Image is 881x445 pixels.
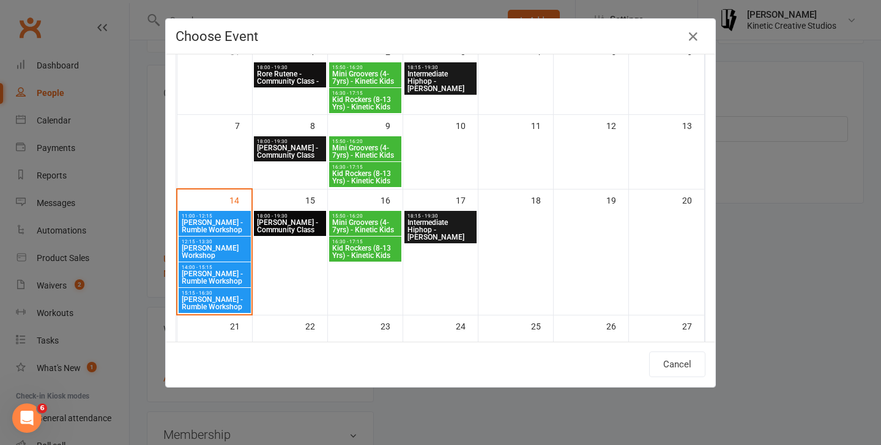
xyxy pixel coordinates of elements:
span: 14:00 - 15:15 [181,265,248,270]
div: 14 [229,189,251,210]
span: 18:00 - 19:30 [256,139,324,144]
div: 8 [310,115,327,135]
span: 15:15 - 16:30 [181,290,248,296]
span: Kid Rockers (8-13 Yrs) - Kinetic Kids [332,245,399,259]
div: 24 [456,315,478,336]
div: 15 [305,189,327,210]
div: 25 [531,315,553,336]
span: 12:15 - 13:30 [181,239,248,245]
div: 19 [606,189,628,210]
span: Mini Groovers (4-7yrs) - Kinetic Kids [332,70,399,85]
button: Cancel [649,351,705,377]
div: 13 [682,115,704,135]
span: Kid Rockers (8-13 Yrs) - Kinetic Kids [332,170,399,185]
div: 10 [456,115,478,135]
div: 16 [381,189,403,210]
span: [PERSON_NAME] - Rumble Workshop [181,270,248,285]
button: Close [683,27,703,46]
span: [PERSON_NAME] - Community Class [256,219,324,234]
span: 18:00 - 19:30 [256,213,324,219]
span: 18:15 - 19:30 [407,213,474,219]
div: 17 [456,189,478,210]
span: 16:30 - 17:15 [332,164,399,170]
span: 15:50 - 16:20 [332,213,399,219]
div: 22 [305,315,327,336]
span: 16:30 - 17:15 [332,239,399,245]
div: 23 [381,315,403,336]
span: 18:15 - 19:30 [407,65,474,70]
div: 12 [606,115,628,135]
span: Rore Rutene - Community Class - [256,70,324,85]
div: 26 [606,315,628,336]
div: 20 [682,189,704,210]
span: Kid Rockers (8-13 Yrs) - Kinetic Kids [332,96,399,111]
span: [PERSON_NAME] - Rumble Workshop [181,296,248,311]
div: 11 [531,115,553,135]
span: [PERSON_NAME] - Rumble Workshop [181,219,248,234]
span: Mini Groovers (4-7yrs) - Kinetic Kids [332,219,399,234]
h4: Choose Event [176,29,705,44]
span: 15:50 - 16:20 [332,65,399,70]
span: 6 [37,403,47,413]
span: Intermediate Hiphop - [PERSON_NAME] [407,219,474,241]
span: Mini Groovers (4-7yrs) - Kinetic Kids [332,144,399,159]
span: 15:50 - 16:20 [332,139,399,144]
span: [PERSON_NAME] Workshop [181,245,248,259]
div: 18 [531,189,553,210]
div: 21 [230,315,252,336]
span: Intermediate Hiphop - [PERSON_NAME] [407,70,474,92]
span: 11:00 - 12:15 [181,213,248,219]
div: 9 [385,115,403,135]
div: 27 [682,315,704,336]
span: [PERSON_NAME] - Community Class [256,144,324,159]
div: 7 [235,115,252,135]
iframe: Intercom live chat [12,403,42,433]
span: 18:00 - 19:30 [256,65,324,70]
span: 16:30 - 17:15 [332,90,399,96]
